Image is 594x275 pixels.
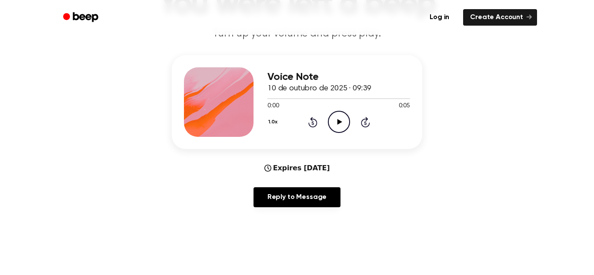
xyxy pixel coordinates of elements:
a: Create Account [463,9,537,26]
h3: Voice Note [267,71,410,83]
a: Log in [421,7,458,27]
span: 0:05 [399,102,410,111]
span: 0:00 [267,102,279,111]
a: Beep [57,9,106,26]
a: Reply to Message [254,187,340,207]
div: Expires [DATE] [264,163,330,173]
span: 10 de outubro de 2025 · 09:39 [267,85,371,93]
button: 1.0x [267,115,280,129]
